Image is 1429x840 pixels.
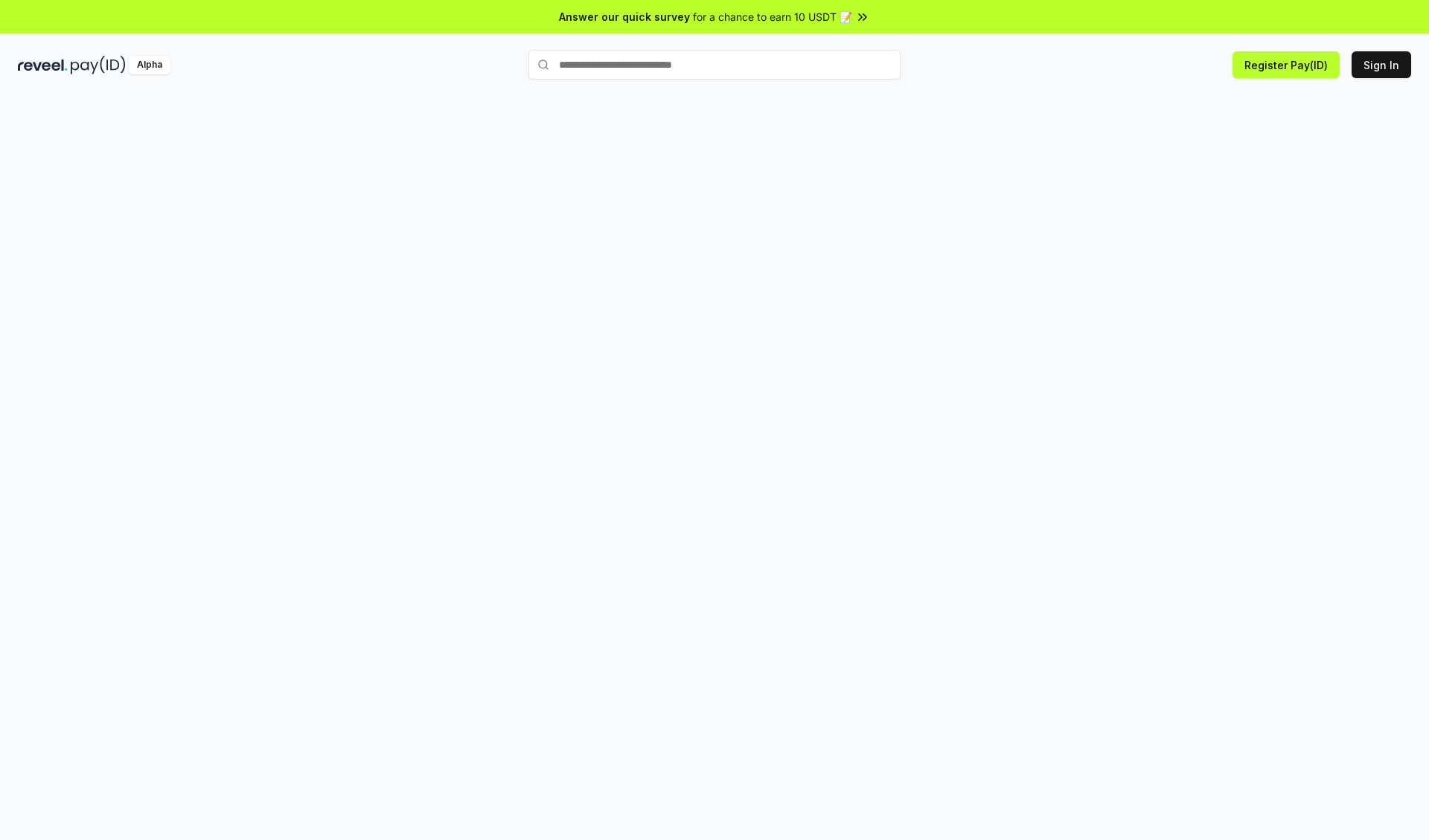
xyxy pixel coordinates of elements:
img: pay_id [71,56,126,74]
img: reveel_dark [18,56,68,74]
span: Answer our quick survey [559,9,690,25]
div: Alpha [129,56,170,74]
span: for a chance to earn 10 USDT 📝 [693,9,852,25]
button: Register Pay(ID) [1233,51,1340,78]
button: Sign In [1352,51,1411,78]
